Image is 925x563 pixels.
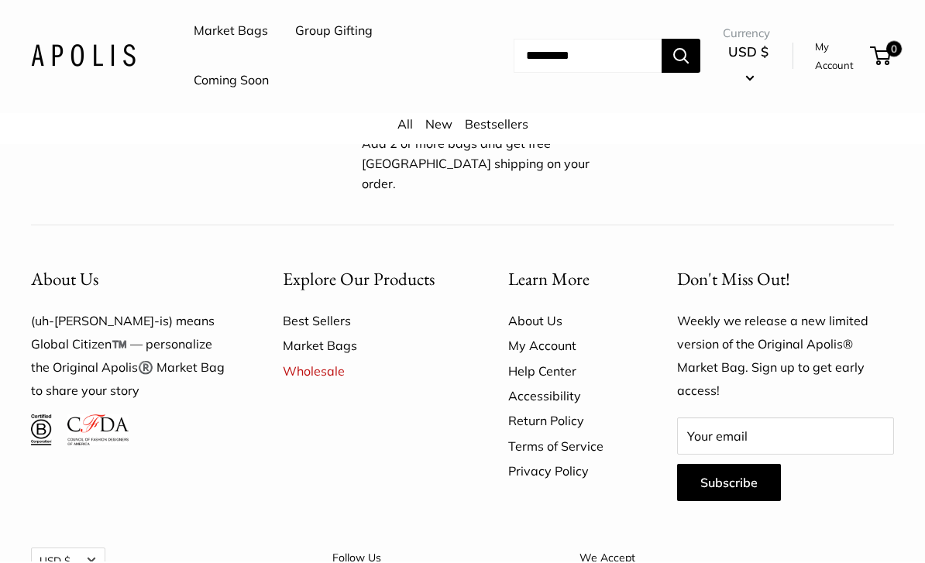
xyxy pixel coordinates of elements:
a: Market Bags [194,21,268,44]
span: Learn More [508,269,590,292]
a: My Account [508,335,623,359]
button: Learn More [508,266,623,296]
img: Certified B Corporation [31,416,52,447]
button: About Us [31,266,229,296]
p: Weekly we release a new limited version of the Original Apolis® Market Bag. Sign up to get early ... [677,311,894,404]
a: New [425,118,452,133]
a: Return Policy [508,410,623,434]
p: Add 2 or more bags and get free [GEOGRAPHIC_DATA] shipping on your order. [362,136,601,195]
a: Terms of Service [508,435,623,460]
span: Currency [723,24,774,46]
a: About Us [508,310,623,335]
a: Best Sellers [283,310,454,335]
a: Coming Soon [194,70,269,94]
a: Help Center [508,360,623,385]
span: USD $ [728,45,769,61]
a: 0 [872,48,891,67]
iframe: Sign Up via Text for Offers [12,504,166,551]
a: Market Bags [283,335,454,359]
a: My Account [815,39,865,77]
span: 0 [886,43,902,58]
img: Council of Fashion Designers of America Member [67,416,129,447]
input: Search... [514,40,662,74]
span: Explore Our Products [283,269,435,292]
a: Bestsellers [465,118,528,133]
button: USD $ [723,41,774,91]
a: Privacy Policy [508,460,623,485]
a: All [397,118,413,133]
button: Explore Our Products [283,266,454,296]
a: Group Gifting [295,21,373,44]
button: Search [662,40,700,74]
a: Wholesale [283,360,454,385]
img: Apolis [31,46,136,68]
p: Don't Miss Out! [677,266,894,296]
a: Accessibility [508,385,623,410]
span: About Us [31,269,98,292]
button: Subscribe [677,465,781,503]
p: (uh-[PERSON_NAME]-is) means Global Citizen™️ — personalize the Original Apolis®️ Market Bag to sh... [31,311,229,404]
